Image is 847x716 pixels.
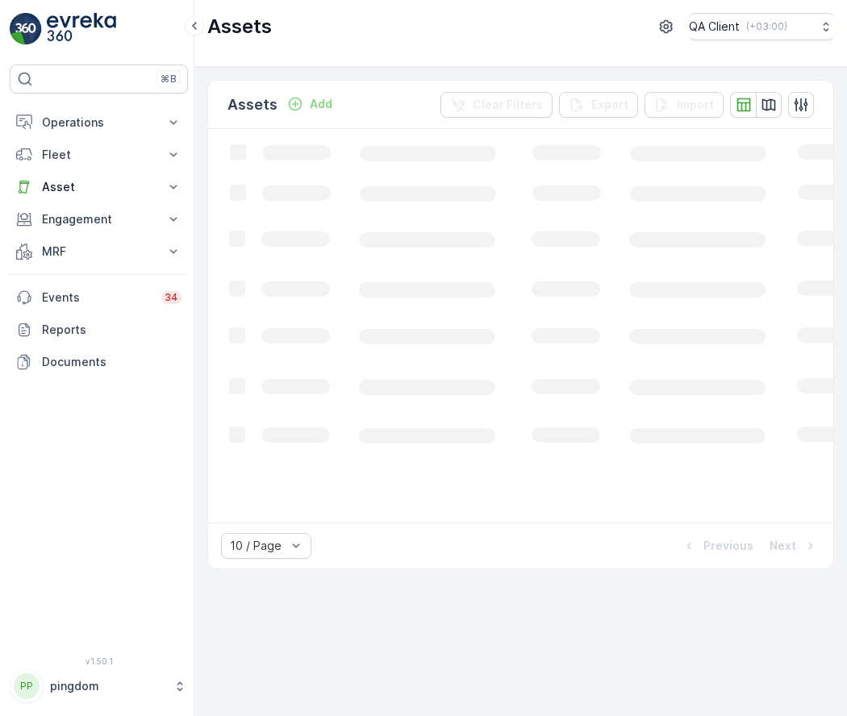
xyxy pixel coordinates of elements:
[770,538,796,554] p: Next
[679,536,755,556] button: Previous
[42,147,156,163] p: Fleet
[10,171,188,203] button: Asset
[559,92,638,118] button: Export
[10,106,188,139] button: Operations
[42,322,181,338] p: Reports
[10,656,188,666] span: v 1.50.1
[47,13,116,45] img: logo_light-DOdMpM7g.png
[42,179,156,195] p: Asset
[42,289,152,306] p: Events
[689,19,740,35] p: QA Client
[161,73,177,85] p: ⌘B
[591,97,628,113] p: Export
[746,20,787,33] p: ( +03:00 )
[645,92,724,118] button: Import
[10,235,188,268] button: MRF
[281,94,339,114] button: Add
[10,314,188,346] a: Reports
[440,92,553,118] button: Clear Filters
[473,97,543,113] p: Clear Filters
[10,346,188,378] a: Documents
[677,97,714,113] p: Import
[10,13,42,45] img: logo
[10,281,188,314] a: Events34
[310,96,332,112] p: Add
[10,203,188,235] button: Engagement
[10,139,188,171] button: Fleet
[42,244,156,260] p: MRF
[165,291,178,304] p: 34
[42,354,181,370] p: Documents
[207,14,272,40] p: Assets
[42,114,156,131] p: Operations
[768,536,820,556] button: Next
[227,94,277,116] p: Assets
[42,211,156,227] p: Engagement
[14,673,40,699] div: PP
[689,13,834,40] button: QA Client(+03:00)
[703,538,753,554] p: Previous
[10,669,188,703] button: PPpingdom
[50,678,165,694] p: pingdom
